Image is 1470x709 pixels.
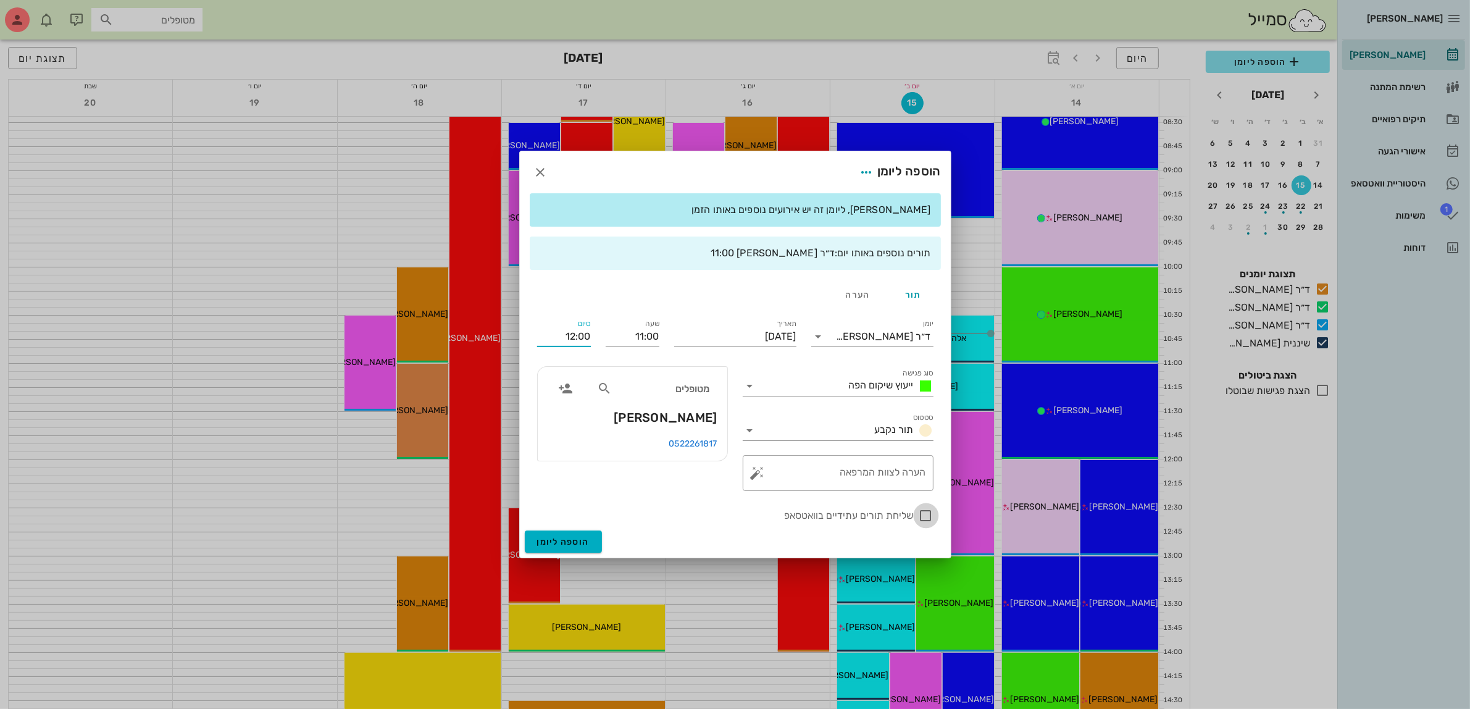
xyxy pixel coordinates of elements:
div: תורים נוספים באותו יום: [540,246,931,260]
label: שעה [645,319,659,329]
div: תור [885,280,941,309]
div: ד״ר [PERSON_NAME] [837,331,931,342]
label: סיום [578,319,591,329]
a: 0522261817 [669,438,717,449]
div: יומןד״ר [PERSON_NAME] [811,327,933,346]
label: שליחת תורים עתידיים בוואטסאפ [537,510,914,522]
button: הוספה ליומן [525,531,602,553]
label: יומן [923,319,933,329]
div: הערה [830,280,885,309]
span: הוספה ליומן [537,537,590,547]
div: סטטוסתור נקבע [743,421,933,440]
span: [PERSON_NAME], ליומן זה יש אירועים נוספים באותו הזמן [691,204,930,216]
span: [PERSON_NAME] [614,408,717,427]
label: תאריך [777,319,796,329]
label: סטטוס [913,413,933,422]
span: ד״ר [PERSON_NAME] 11:00 [711,247,835,259]
span: ייעוץ שיקום הפה [849,379,914,391]
span: תור נקבע [875,424,914,435]
input: 00:00 [537,327,591,346]
label: סוג פגישה [903,369,933,378]
div: הוספה ליומן [855,161,941,183]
